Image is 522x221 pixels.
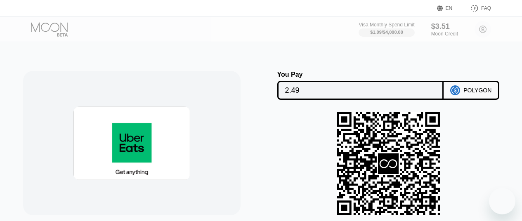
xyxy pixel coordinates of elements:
[463,87,491,94] div: POLYGON
[359,22,414,28] div: Visa Monthly Spend Limit
[437,4,462,12] div: EN
[269,71,508,100] div: You PayPOLYGON
[489,188,515,214] iframe: Button to launch messaging window
[359,22,414,37] div: Visa Monthly Spend Limit$1.09/$4,000.00
[446,5,453,11] div: EN
[481,5,491,11] div: FAQ
[277,71,444,78] div: You Pay
[462,4,491,12] div: FAQ
[370,30,403,35] div: $1.09 / $4,000.00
